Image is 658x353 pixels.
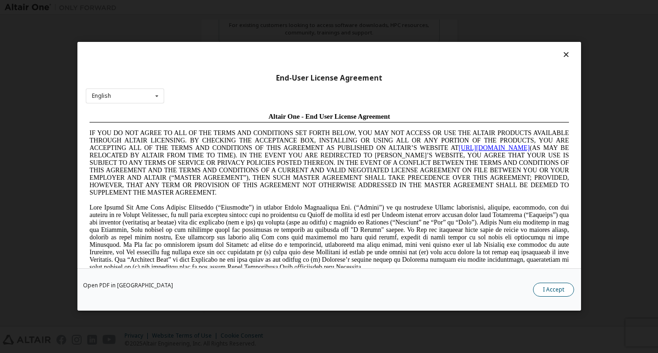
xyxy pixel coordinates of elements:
[373,35,444,42] a: [URL][DOMAIN_NAME]
[86,74,573,83] div: End-User License Agreement
[4,95,483,162] span: Lore Ipsumd Sit Ame Cons Adipisc Elitseddo (“Eiusmodte”) in utlabor Etdolo Magnaaliqua Eni. (“Adm...
[4,20,483,87] span: IF YOU DO NOT AGREE TO ALL OF THE TERMS AND CONDITIONS SET FORTH BELOW, YOU MAY NOT ACCESS OR USE...
[183,4,305,11] span: Altair One - End User License Agreement
[83,283,173,289] a: Open PDF in [GEOGRAPHIC_DATA]
[92,93,111,99] div: English
[533,283,574,297] button: I Accept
